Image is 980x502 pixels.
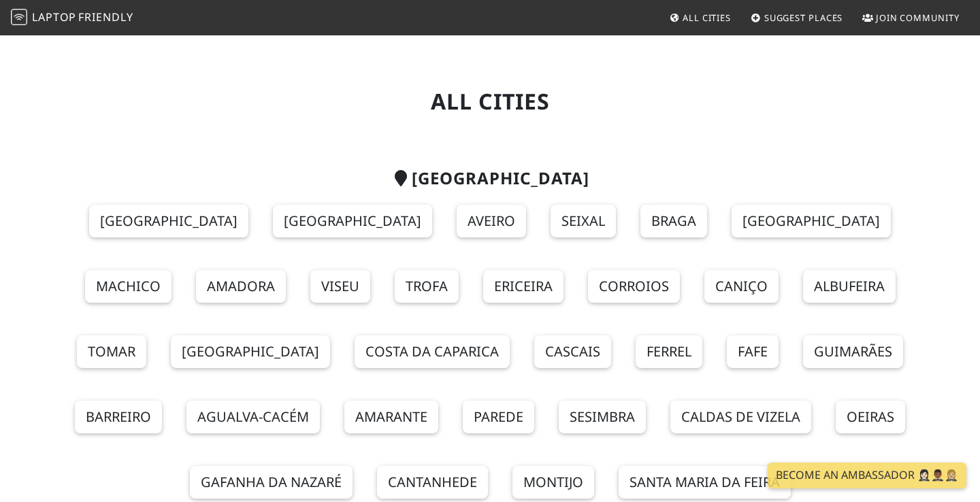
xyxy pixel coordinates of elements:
a: Caldas de Vizela [670,401,811,433]
a: Aveiro [457,205,526,237]
a: Amarante [344,401,438,433]
a: Montijo [512,466,594,499]
a: LaptopFriendly LaptopFriendly [11,6,133,30]
a: Sesimbra [559,401,646,433]
span: Suggest Places [764,12,843,24]
a: Santa Maria da Feira [619,466,791,499]
a: Parede [463,401,534,433]
a: Machico [85,270,171,303]
a: Ferrel [636,335,702,368]
a: Barreiro [75,401,162,433]
a: Seixal [551,205,616,237]
h2: [GEOGRAPHIC_DATA] [49,169,931,188]
a: Viseu [310,270,370,303]
a: Caniço [704,270,779,303]
a: Amadora [196,270,286,303]
a: Tomar [77,335,146,368]
h1: All Cities [49,88,931,114]
a: Cantanhede [377,466,488,499]
a: [GEOGRAPHIC_DATA] [732,205,891,237]
a: Fafe [727,335,779,368]
a: Join Community [857,5,965,30]
a: Braga [640,205,707,237]
a: Become an Ambassador 🤵🏻‍♀️🤵🏾‍♂️🤵🏼‍♀️ [768,463,966,488]
span: Join Community [876,12,960,24]
a: Corroios [588,270,680,303]
a: Suggest Places [745,5,849,30]
a: Cascais [534,335,611,368]
a: [GEOGRAPHIC_DATA] [171,335,330,368]
a: Gafanha da Nazaré [190,466,353,499]
img: LaptopFriendly [11,9,27,25]
a: Costa da Caparica [355,335,510,368]
a: [GEOGRAPHIC_DATA] [273,205,432,237]
a: Trofa [395,270,459,303]
span: Laptop [32,10,76,24]
a: Ericeira [483,270,563,303]
span: All Cities [683,12,731,24]
a: Guimarães [803,335,903,368]
span: Friendly [78,10,133,24]
a: All Cities [664,5,736,30]
a: Oeiras [836,401,905,433]
a: Agualva-Cacém [186,401,320,433]
a: [GEOGRAPHIC_DATA] [89,205,248,237]
a: Albufeira [803,270,896,303]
